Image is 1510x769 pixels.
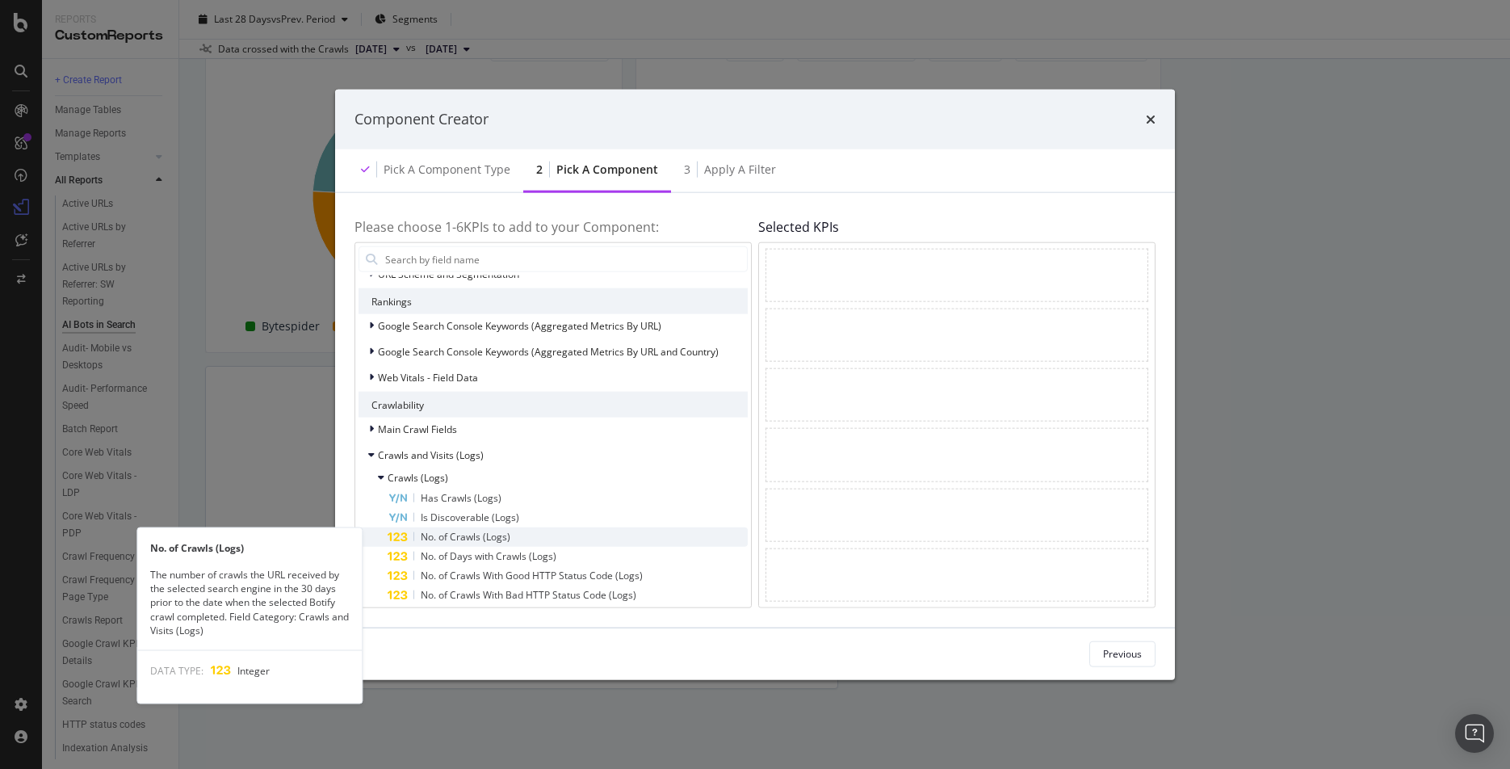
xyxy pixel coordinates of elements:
div: 2 [536,161,543,177]
div: Pick a Component type [384,161,510,177]
div: Crawlability [359,392,748,418]
span: Google Search Console Keywords (Aggregated Metrics By URL and Country) [378,344,719,358]
div: No. of Crawls (Logs) [137,541,362,555]
div: Component Creator [354,109,489,130]
div: Previous [1103,647,1142,661]
span: Google Search Console Keywords (Aggregated Metrics By URL) [378,318,661,332]
input: Search by field name [384,247,747,271]
span: Main Crawl Fields [378,422,457,435]
button: Previous [1089,641,1156,666]
span: Has Crawls (Logs) [421,491,501,505]
span: No. of Crawls With Bad HTTP Status Code (Logs) [421,588,636,602]
div: The number of crawls the URL received by the selected search engine in the 30 days prior to the d... [137,568,362,637]
div: modal [335,90,1175,680]
span: No. of Days with Crawls (Logs) [421,549,556,563]
span: Crawls and Visits (Logs) [378,448,484,461]
div: times [1146,109,1156,130]
div: Rankings [359,288,748,314]
span: Web Vitals - Field Data [378,370,478,384]
h4: Please choose 1- 6 KPIs to add to your Component: [354,220,752,234]
span: Is Discoverable (Logs) [421,511,519,524]
div: 3 [684,161,690,177]
span: No. of Crawls With Good HTTP Status Code (Logs) [421,569,643,582]
span: No. of Crawls (Logs) [421,530,510,544]
span: URL Scheme and Segmentation [378,267,519,280]
span: DATA TYPE: [150,663,203,677]
span: Crawls (Logs) [388,470,448,484]
div: Open Intercom Messenger [1455,714,1494,753]
div: Pick a Component [556,161,658,177]
span: Integer [237,663,270,677]
h4: Selected KPIs [758,220,1156,234]
div: Apply a Filter [704,161,776,177]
